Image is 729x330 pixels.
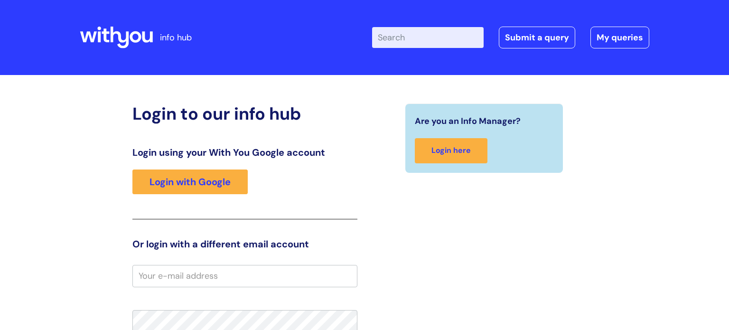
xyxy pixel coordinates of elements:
span: Are you an Info Manager? [415,113,521,129]
h3: Or login with a different email account [132,238,357,250]
input: Your e-mail address [132,265,357,287]
h2: Login to our info hub [132,104,357,124]
input: Search [372,27,484,48]
h3: Login using your With You Google account [132,147,357,158]
p: info hub [160,30,192,45]
a: Login with Google [132,170,248,194]
a: Submit a query [499,27,575,48]
a: My queries [590,27,649,48]
a: Login here [415,138,487,163]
